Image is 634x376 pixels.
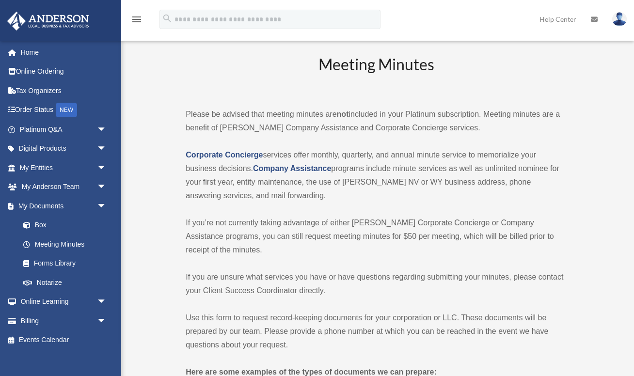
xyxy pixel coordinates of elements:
a: Order StatusNEW [7,100,121,120]
span: arrow_drop_down [97,311,116,331]
p: If you are unsure what services you have or have questions regarding submitting your minutes, ple... [186,270,567,298]
span: arrow_drop_down [97,196,116,216]
a: Digital Productsarrow_drop_down [7,139,121,158]
p: If you’re not currently taking advantage of either [PERSON_NAME] Corporate Concierge or Company A... [186,216,567,257]
a: Billingarrow_drop_down [7,311,121,330]
a: Online Ordering [7,62,121,81]
strong: Here are some examples of the types of documents we can prepare: [186,368,437,376]
a: My Entitiesarrow_drop_down [7,158,121,177]
a: Events Calendar [7,330,121,350]
div: NEW [56,103,77,117]
a: Home [7,43,121,62]
a: Platinum Q&Aarrow_drop_down [7,120,121,139]
a: Forms Library [14,254,121,273]
strong: not [337,110,349,118]
a: Tax Organizers [7,81,121,100]
h2: Meeting Minutes [186,54,567,94]
p: services offer monthly, quarterly, and annual minute service to memorialize your business decisio... [186,148,567,203]
a: Online Learningarrow_drop_down [7,292,121,312]
a: Meeting Minutes [14,235,116,254]
span: arrow_drop_down [97,158,116,178]
a: Corporate Concierge [186,151,263,159]
p: Please be advised that meeting minutes are included in your Platinum subscription. Meeting minute... [186,108,567,135]
a: Box [14,216,121,235]
i: search [162,13,173,24]
p: Use this form to request record-keeping documents for your corporation or LLC. These documents wi... [186,311,567,352]
span: arrow_drop_down [97,177,116,197]
a: My Documentsarrow_drop_down [7,196,121,216]
span: arrow_drop_down [97,292,116,312]
a: My Anderson Teamarrow_drop_down [7,177,121,197]
span: arrow_drop_down [97,120,116,140]
a: Notarize [14,273,121,292]
i: menu [131,14,143,25]
a: menu [131,17,143,25]
a: Company Assistance [253,164,331,172]
span: arrow_drop_down [97,139,116,159]
img: User Pic [612,12,627,26]
img: Anderson Advisors Platinum Portal [4,12,92,31]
